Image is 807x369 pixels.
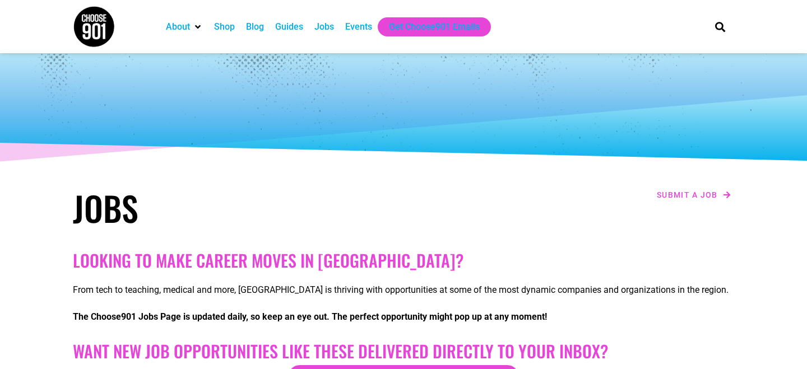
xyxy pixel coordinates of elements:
[389,20,480,34] a: Get Choose901 Emails
[657,191,718,199] span: Submit a job
[166,20,190,34] a: About
[73,283,734,297] p: From tech to teaching, medical and more, [GEOGRAPHIC_DATA] is thriving with opportunities at some...
[314,20,334,34] a: Jobs
[73,341,734,361] h2: Want New Job Opportunities like these Delivered Directly to your Inbox?
[275,20,303,34] a: Guides
[711,17,730,36] div: Search
[73,311,547,322] strong: The Choose901 Jobs Page is updated daily, so keep an eye out. The perfect opportunity might pop u...
[246,20,264,34] a: Blog
[160,17,208,36] div: About
[214,20,235,34] a: Shop
[653,188,734,202] a: Submit a job
[160,17,696,36] nav: Main nav
[73,188,398,228] h1: Jobs
[345,20,372,34] a: Events
[73,250,734,270] h2: Looking to make career moves in [GEOGRAPHIC_DATA]?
